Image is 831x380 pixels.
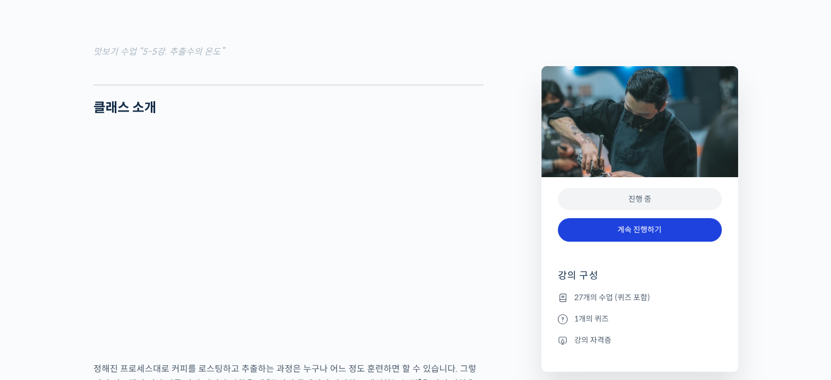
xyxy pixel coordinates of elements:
h4: 강의 구성 [558,269,722,291]
strong: 클래스 소개 [93,100,156,116]
li: 강의 자격증 [558,334,722,347]
li: 1개의 퀴즈 [558,312,722,325]
span: 설정 [169,306,182,314]
span: 홈 [34,306,41,314]
a: 대화 [72,289,141,317]
a: 홈 [3,289,72,317]
span: 대화 [100,306,113,315]
a: 설정 [141,289,210,317]
mark: 맛보기 수업 “5-5강. 추출수의 온도” [93,46,224,57]
div: 진행 중 [558,188,722,211]
a: 계속 진행하기 [558,218,722,242]
li: 27개의 수업 (퀴즈 포함) [558,291,722,304]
